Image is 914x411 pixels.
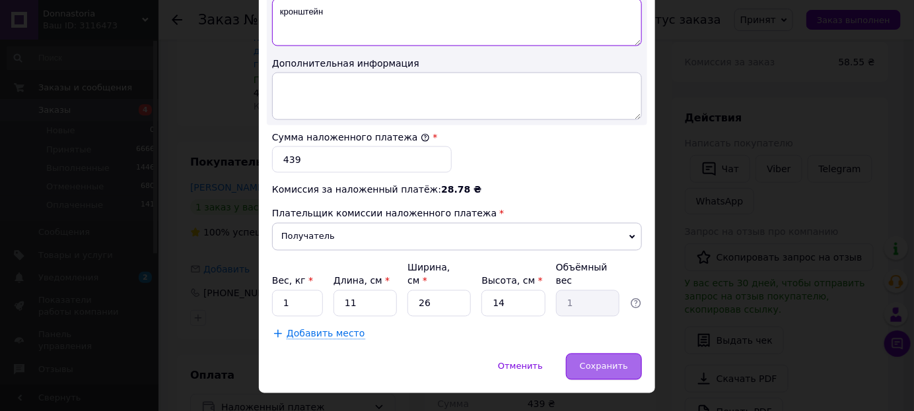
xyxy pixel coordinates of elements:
div: Объёмный вес [556,261,619,288]
label: Ширина, см [407,263,450,286]
label: Сумма наложенного платежа [272,132,430,142]
span: Плательщик комиссии наложенного платежа [272,208,497,219]
span: Добавить место [287,329,365,340]
div: Комиссия за наложенный платёж: [272,183,642,197]
label: Высота, см [481,276,542,286]
span: Получатель [272,223,642,251]
span: 28.78 ₴ [441,185,481,195]
span: Сохранить [580,362,628,371]
div: Дополнительная информация [272,57,642,70]
label: Длина, см [334,276,390,286]
label: Вес, кг [272,276,313,286]
span: Отменить [498,362,543,371]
